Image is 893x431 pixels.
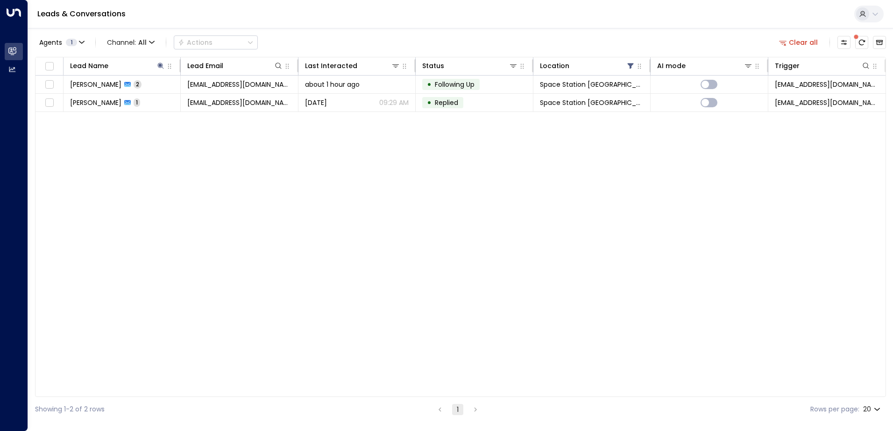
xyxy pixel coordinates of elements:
[540,80,644,89] span: Space Station Doncaster
[43,97,55,109] span: Toggle select row
[35,36,88,49] button: Agents1
[540,60,569,71] div: Location
[174,35,258,49] div: Button group with a nested menu
[435,80,475,89] span: Following Up
[810,404,859,414] label: Rows per page:
[39,39,62,46] span: Agents
[422,60,517,71] div: Status
[37,8,126,19] a: Leads & Conversations
[873,36,886,49] button: Archived Leads
[174,35,258,49] button: Actions
[435,98,458,107] span: Replied
[103,36,158,49] button: Channel:All
[305,80,360,89] span: about 1 hour ago
[66,39,77,46] span: 1
[775,98,879,107] span: leads@space-station.co.uk
[187,60,283,71] div: Lead Email
[305,60,400,71] div: Last Interacted
[775,60,800,71] div: Trigger
[134,80,142,88] span: 2
[434,403,482,415] nav: pagination navigation
[70,60,165,71] div: Lead Name
[422,60,444,71] div: Status
[427,76,432,92] div: •
[178,38,213,47] div: Actions
[43,79,55,90] span: Toggle select row
[540,60,635,71] div: Location
[775,80,879,89] span: leads@space-station.co.uk
[452,404,463,415] button: page 1
[855,36,868,49] span: There are new threads available. Refresh the grid to view the latest updates.
[103,36,158,49] span: Channel:
[70,98,121,107] span: Sasha Romanov
[187,80,291,89] span: sasha.romanov93@yahoo.com
[657,60,686,71] div: AI mode
[35,404,105,414] div: Showing 1-2 of 2 rows
[863,403,882,416] div: 20
[138,39,147,46] span: All
[775,36,822,49] button: Clear all
[379,98,409,107] p: 09:29 AM
[305,60,357,71] div: Last Interacted
[134,98,140,106] span: 1
[43,61,55,72] span: Toggle select all
[427,95,432,111] div: •
[657,60,752,71] div: AI mode
[187,60,223,71] div: Lead Email
[305,98,327,107] span: Sep 30, 2025
[70,60,108,71] div: Lead Name
[70,80,121,89] span: Sasha Romanov
[187,98,291,107] span: sasha.romanov93@yahoo.com
[775,60,871,71] div: Trigger
[837,36,850,49] button: Customize
[540,98,644,107] span: Space Station Doncaster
